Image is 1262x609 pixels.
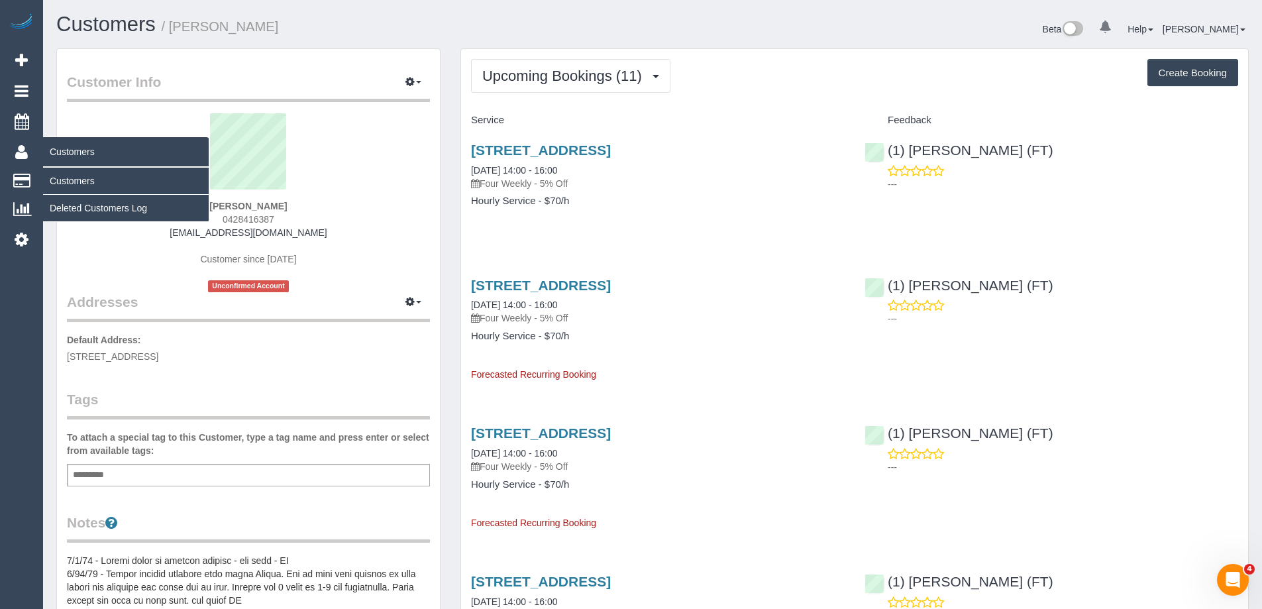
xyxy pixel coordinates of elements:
label: Default Address: [67,333,141,347]
span: Forecasted Recurring Booking [471,518,596,528]
label: To attach a special tag to this Customer, type a tag name and press enter or select from availabl... [67,431,430,457]
legend: Notes [67,513,430,543]
span: Customer since [DATE] [200,254,296,264]
p: --- [888,461,1238,474]
a: Deleted Customers Log [43,195,209,221]
span: Customers [43,137,209,167]
iframe: Intercom live chat [1217,564,1249,596]
a: (1) [PERSON_NAME] (FT) [865,574,1053,589]
a: [STREET_ADDRESS] [471,142,611,158]
h4: Feedback [865,115,1238,126]
p: Four Weekly - 5% Off [471,311,845,325]
a: [STREET_ADDRESS] [471,425,611,441]
span: 4 [1244,564,1255,575]
a: [STREET_ADDRESS] [471,574,611,589]
a: [DATE] 14:00 - 16:00 [471,596,557,607]
button: Create Booking [1147,59,1238,87]
p: Four Weekly - 5% Off [471,460,845,473]
legend: Tags [67,390,430,419]
p: Four Weekly - 5% Off [471,177,845,190]
strong: [PERSON_NAME] [209,201,287,211]
span: Unconfirmed Account [208,280,289,292]
ul: Customers [43,167,209,222]
a: (1) [PERSON_NAME] (FT) [865,425,1053,441]
p: --- [888,312,1238,325]
a: (1) [PERSON_NAME] (FT) [865,142,1053,158]
a: (1) [PERSON_NAME] (FT) [865,278,1053,293]
span: [STREET_ADDRESS] [67,351,158,362]
button: Upcoming Bookings (11) [471,59,670,93]
a: [PERSON_NAME] [1163,24,1245,34]
a: [DATE] 14:00 - 16:00 [471,448,557,459]
a: [DATE] 14:00 - 16:00 [471,300,557,310]
span: Upcoming Bookings (11) [482,68,649,84]
h4: Hourly Service - $70/h [471,331,845,342]
a: [EMAIL_ADDRESS][DOMAIN_NAME] [170,227,327,238]
legend: Customer Info [67,72,430,102]
a: [DATE] 14:00 - 16:00 [471,165,557,176]
a: Customers [43,168,209,194]
span: 0428416387 [223,214,274,225]
img: Automaid Logo [8,13,34,32]
h4: Hourly Service - $70/h [471,195,845,207]
small: / [PERSON_NAME] [162,19,279,34]
a: [STREET_ADDRESS] [471,278,611,293]
img: New interface [1061,21,1083,38]
p: --- [888,178,1238,191]
a: Customers [56,13,156,36]
span: Forecasted Recurring Booking [471,369,596,380]
h4: Hourly Service - $70/h [471,479,845,490]
a: Help [1128,24,1153,34]
h4: Service [471,115,845,126]
a: Beta [1043,24,1084,34]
